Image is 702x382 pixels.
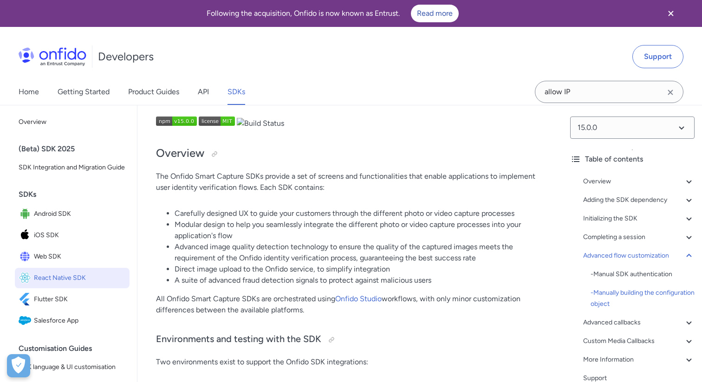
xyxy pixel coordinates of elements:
a: Read more [411,5,459,22]
h1: Developers [98,49,154,64]
a: -Manually building the configuration object [591,287,695,310]
svg: Close banner [665,8,676,19]
p: Two environments exist to support the Onfido SDK integrations: [156,356,544,368]
li: Direct image upload to the Onfido service, to simplify integration [175,264,544,275]
a: More Information [583,354,695,365]
a: Overview [15,113,130,131]
div: Following the acquisition, Onfido is now known as Entrust. [11,5,654,22]
button: Open Preferences [7,354,30,377]
img: IconWeb SDK [19,250,34,263]
a: IconAndroid SDKAndroid SDK [15,204,130,224]
a: Support [632,45,683,68]
a: Overview [583,176,695,187]
li: Carefully designed UX to guide your customers through the different photo or video capture processes [175,208,544,219]
span: Overview [19,117,126,128]
a: Completing a session [583,232,695,243]
div: SDKs [19,185,133,204]
a: Home [19,79,39,105]
a: SDK Integration and Migration Guide [15,158,130,177]
svg: Clear search field button [665,87,676,98]
li: A suite of advanced fraud detection signals to protect against malicious users [175,275,544,286]
li: Modular design to help you seamlessly integrate the different photo or video capture processes in... [175,219,544,241]
span: Web SDK [34,250,126,263]
a: Onfido Studio [335,294,382,303]
li: Advanced image quality detection technology to ensure the quality of the captured images meets th... [175,241,544,264]
span: SDK Integration and Migration Guide [19,162,126,173]
a: Initializing the SDK [583,213,695,224]
a: Adding the SDK dependency [583,194,695,206]
span: React Native SDK [34,272,126,285]
a: Getting Started [58,79,110,105]
p: The Onfido Smart Capture SDKs provide a set of screens and functionalities that enable applicatio... [156,171,544,193]
span: Android SDK [34,207,126,220]
p: All Onfido Smart Capture SDKs are orchestrated using workflows, with only minor customization dif... [156,293,544,316]
h3: Environments and testing with the SDK [156,332,544,347]
div: - Manual SDK authentication [591,269,695,280]
a: -Manual SDK authentication [591,269,695,280]
img: Build Status [237,118,284,129]
h2: Overview [156,146,544,162]
span: SDK language & UI customisation [19,362,126,373]
a: IconSalesforce AppSalesforce App [15,311,130,331]
a: IconFlutter SDKFlutter SDK [15,289,130,310]
img: IconiOS SDK [19,229,34,242]
div: - Manually building the configuration object [591,287,695,310]
a: Advanced callbacks [583,317,695,328]
a: IconWeb SDKWeb SDK [15,246,130,267]
a: Advanced flow customization [583,250,695,261]
div: (Beta) SDK 2025 [19,140,133,158]
div: Cookie Preferences [7,354,30,377]
img: NPM [199,117,235,126]
span: Flutter SDK [34,293,126,306]
img: IconFlutter SDK [19,293,34,306]
a: Product Guides [128,79,179,105]
span: Salesforce App [34,314,126,327]
a: SDK language & UI customisation [15,358,130,376]
img: IconAndroid SDK [19,207,34,220]
img: IconReact Native SDK [19,272,34,285]
img: npm [156,117,197,126]
a: IconReact Native SDKReact Native SDK [15,268,130,288]
img: IconSalesforce App [19,314,34,327]
a: API [198,79,209,105]
button: Close banner [654,2,688,25]
a: IconiOS SDKiOS SDK [15,225,130,246]
span: iOS SDK [34,229,126,242]
div: Customisation Guides [19,339,133,358]
input: Onfido search input field [535,81,683,103]
div: Table of contents [570,154,695,165]
a: Custom Media Callbacks [583,336,695,347]
img: Onfido Logo [19,47,86,66]
a: SDKs [227,79,245,105]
